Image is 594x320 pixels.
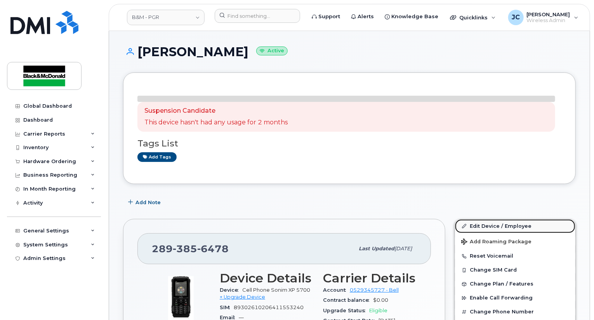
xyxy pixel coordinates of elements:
[234,305,304,310] span: 89302610206411553240
[220,294,265,300] a: + Upgrade Device
[359,246,394,251] span: Last updated
[137,152,177,162] a: Add tags
[323,287,350,293] span: Account
[123,45,576,58] h1: [PERSON_NAME]
[455,249,575,263] button: Reset Voicemail
[220,271,314,285] h3: Device Details
[242,287,310,293] span: Cell Phone Sonim XP 5700
[123,196,167,210] button: Add Note
[394,246,412,251] span: [DATE]
[455,291,575,305] button: Enable Call Forwarding
[369,308,387,313] span: Eligible
[455,277,575,291] button: Change Plan / Features
[323,271,417,285] h3: Carrier Details
[152,243,229,255] span: 289
[455,233,575,249] button: Add Roaming Package
[220,287,242,293] span: Device
[173,243,197,255] span: 385
[323,308,369,313] span: Upgrade Status
[455,219,575,233] a: Edit Device / Employee
[144,107,288,115] p: Suspension Candidate
[144,118,288,127] p: This device hasn't had any usage for 2 months
[197,243,229,255] span: 6478
[137,139,561,148] h3: Tags List
[373,297,388,303] span: $0.00
[135,199,161,206] span: Add Note
[461,239,531,246] span: Add Roaming Package
[470,295,533,301] span: Enable Call Forwarding
[256,46,288,55] small: Active
[350,287,399,293] a: 0529345727 - Bell
[323,297,373,303] span: Contract balance
[455,305,575,319] button: Change Phone Number
[220,305,234,310] span: SIM
[470,281,533,287] span: Change Plan / Features
[455,263,575,277] button: Change SIM Card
